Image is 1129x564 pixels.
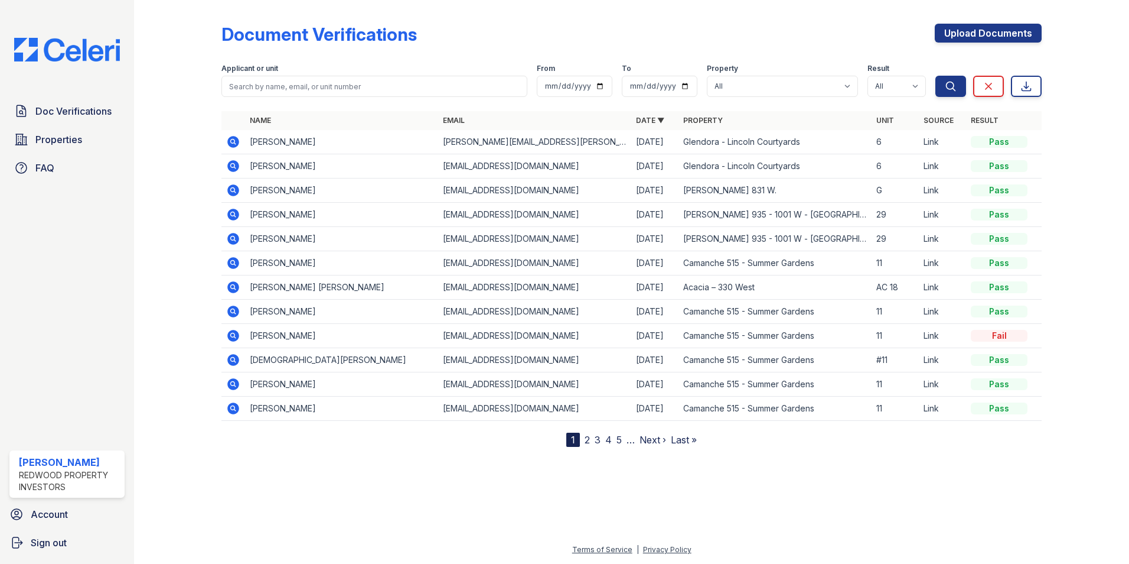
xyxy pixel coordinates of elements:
td: Camanche 515 - Summer Gardens [678,324,872,348]
td: 29 [872,227,919,251]
label: From [537,64,555,73]
td: Camanche 515 - Summer Gardens [678,372,872,397]
td: [DATE] [631,203,678,227]
span: Account [31,507,68,521]
td: [DATE] [631,251,678,275]
a: 3 [595,434,601,446]
label: Property [707,64,738,73]
div: Document Verifications [221,24,417,45]
td: [PERSON_NAME] [245,251,438,275]
div: Pass [971,378,1027,390]
a: Terms of Service [572,545,632,554]
td: Acacia – 330 West [678,275,872,300]
td: [EMAIL_ADDRESS][DOMAIN_NAME] [438,324,631,348]
span: Properties [35,132,82,147]
td: [DATE] [631,300,678,324]
td: [PERSON_NAME] [245,372,438,397]
td: [PERSON_NAME] [245,130,438,154]
input: Search by name, email, or unit number [221,76,527,97]
td: 11 [872,251,919,275]
div: Pass [971,257,1027,269]
label: Result [867,64,889,73]
td: 6 [872,130,919,154]
img: CE_Logo_Blue-a8612792a0a2168367f1c8372b55b34899dd931a85d93a1a3d3e32e68fde9ad4.png [5,38,129,61]
a: Property [683,116,723,125]
td: [PERSON_NAME] [245,227,438,251]
td: [EMAIL_ADDRESS][DOMAIN_NAME] [438,348,631,372]
label: To [622,64,631,73]
td: [DATE] [631,179,678,203]
td: [PERSON_NAME] 935 - 1001 W - [GEOGRAPHIC_DATA] Apartments [678,203,872,227]
td: [DATE] [631,154,678,179]
td: [EMAIL_ADDRESS][DOMAIN_NAME] [438,251,631,275]
div: Redwood Property Investors [19,469,120,493]
span: … [627,433,635,447]
td: Link [919,397,966,421]
div: Fail [971,330,1027,342]
td: [DATE] [631,348,678,372]
td: [PERSON_NAME] [245,203,438,227]
a: Doc Verifications [9,99,125,123]
td: [PERSON_NAME] 831 W. [678,179,872,203]
td: [PERSON_NAME] [245,397,438,421]
a: Upload Documents [935,24,1042,43]
div: 1 [566,433,580,447]
div: Pass [971,281,1027,293]
td: 29 [872,203,919,227]
div: Pass [971,184,1027,196]
td: [EMAIL_ADDRESS][DOMAIN_NAME] [438,372,631,397]
span: Sign out [31,536,67,550]
td: Link [919,179,966,203]
td: [DATE] [631,227,678,251]
td: [DATE] [631,275,678,300]
div: Pass [971,306,1027,317]
td: [EMAIL_ADDRESS][DOMAIN_NAME] [438,154,631,179]
td: Link [919,348,966,372]
td: [EMAIL_ADDRESS][DOMAIN_NAME] [438,275,631,300]
td: 11 [872,324,919,348]
div: Pass [971,209,1027,221]
a: Email [443,116,465,125]
td: [PERSON_NAME] [245,324,438,348]
td: [EMAIL_ADDRESS][DOMAIN_NAME] [438,203,631,227]
td: Link [919,154,966,179]
a: Name [250,116,271,125]
td: Link [919,251,966,275]
td: G [872,179,919,203]
td: [PERSON_NAME][EMAIL_ADDRESS][PERSON_NAME][DOMAIN_NAME] [438,130,631,154]
a: 5 [616,434,622,446]
td: [EMAIL_ADDRESS][DOMAIN_NAME] [438,397,631,421]
td: [PERSON_NAME] [245,179,438,203]
a: Result [971,116,999,125]
a: Privacy Policy [643,545,691,554]
a: Source [924,116,954,125]
td: 6 [872,154,919,179]
div: Pass [971,354,1027,366]
a: Sign out [5,531,129,555]
td: 11 [872,372,919,397]
td: [PERSON_NAME] [245,300,438,324]
div: Pass [971,233,1027,245]
span: Doc Verifications [35,104,112,118]
td: Link [919,203,966,227]
td: Link [919,227,966,251]
a: 2 [585,434,590,446]
td: [DATE] [631,372,678,397]
td: Camanche 515 - Summer Gardens [678,251,872,275]
a: Date ▼ [636,116,664,125]
a: Unit [876,116,894,125]
td: #11 [872,348,919,372]
td: Link [919,372,966,397]
div: Pass [971,160,1027,172]
span: FAQ [35,161,54,175]
td: [DATE] [631,397,678,421]
td: Glendora - Lincoln Courtyards [678,130,872,154]
td: [DATE] [631,324,678,348]
td: [PERSON_NAME] [245,154,438,179]
td: AC 18 [872,275,919,300]
div: | [637,545,639,554]
td: Glendora - Lincoln Courtyards [678,154,872,179]
td: 11 [872,300,919,324]
td: [DATE] [631,130,678,154]
td: Camanche 515 - Summer Gardens [678,397,872,421]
